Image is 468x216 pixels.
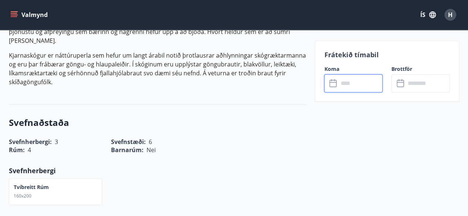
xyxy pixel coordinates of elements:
[391,65,450,73] label: Brottför
[9,146,25,154] span: Rúm :
[14,184,49,191] p: Tvíbreitt rúm
[324,50,450,59] p: Frátekið tímabil
[9,18,306,45] p: Nálægðin við miðbæ Akureyrar gerir [PERSON_NAME] að verkum að allir geta hæglega notið allrar þjó...
[324,65,383,73] label: Koma
[28,146,31,154] span: 4
[14,193,31,199] span: 160x200
[9,51,306,86] p: Kjarnaskógur er náttúruperla sem hefur um langt árabil notið þrotlausrar aðhlynningar skógræktarm...
[147,146,156,154] span: Nei
[441,6,459,24] button: H
[111,146,144,154] span: Barnarúm :
[448,11,452,19] span: H
[9,116,306,129] h3: Svefnaðstaða
[9,166,306,175] p: Svefnherbergi
[9,8,51,21] button: menu
[416,8,440,21] button: ÍS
